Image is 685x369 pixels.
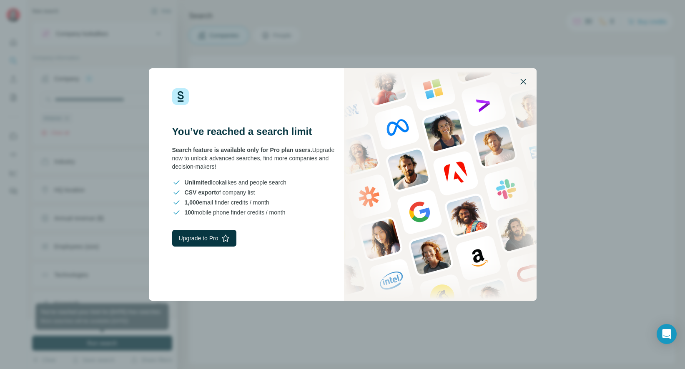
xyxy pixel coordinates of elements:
[185,189,216,196] span: CSV export
[185,198,269,207] span: email finder credits / month
[185,178,286,187] span: lookalikes and people search
[344,68,537,301] img: Surfe Stock Photo - showing people and technologies
[172,147,312,153] span: Search feature is available only for Pro plan users.
[185,209,194,216] span: 100
[172,88,189,105] img: Surfe Logo
[185,188,255,197] span: of company list
[185,208,286,217] span: mobile phone finder credits / month
[657,324,677,344] div: Open Intercom Messenger
[172,230,237,247] button: Upgrade to Pro
[185,179,211,186] span: Unlimited
[185,199,199,206] span: 1,000
[172,125,343,138] h3: You’ve reached a search limit
[172,146,343,171] div: Upgrade now to unlock advanced searches, find more companies and decision-makers!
